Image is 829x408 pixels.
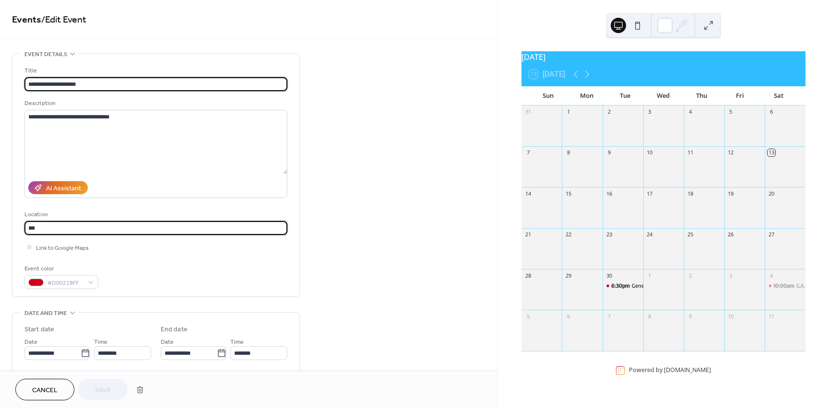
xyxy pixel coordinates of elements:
div: 16 [605,190,613,197]
div: 15 [565,190,572,197]
div: End date [161,325,188,335]
div: Sat [759,86,798,105]
div: 27 [768,231,775,238]
div: 2 [605,108,613,116]
div: 19 [727,190,734,197]
div: General Mtg - REAL TIME OPS [603,282,643,290]
div: 4 [687,108,694,116]
div: Thu [683,86,721,105]
div: 14 [524,190,532,197]
div: 11 [768,313,775,320]
span: / Edit Event [41,11,86,29]
div: 9 [687,313,694,320]
div: 20 [768,190,775,197]
span: Date and time [24,308,67,318]
div: 23 [605,231,613,238]
div: G.A.I.N. Kick Off @ Christown [765,282,805,290]
div: 7 [524,149,532,156]
div: 21 [524,231,532,238]
div: 17 [646,190,653,197]
div: 10 [646,149,653,156]
div: 8 [565,149,572,156]
span: Time [94,337,107,347]
div: 5 [524,313,532,320]
div: Powered by [629,366,711,374]
a: Events [12,11,41,29]
div: 26 [727,231,734,238]
div: Wed [644,86,683,105]
div: 5 [727,108,734,116]
span: 10:00am [773,282,796,290]
div: 12 [727,149,734,156]
div: 9 [605,149,613,156]
div: 28 [524,272,532,279]
button: Cancel [15,379,74,400]
div: 31 [524,108,532,116]
div: 29 [565,272,572,279]
div: Sun [529,86,568,105]
div: 2 [687,272,694,279]
div: 22 [565,231,572,238]
div: 3 [646,108,653,116]
span: Date [24,337,37,347]
div: 18 [687,190,694,197]
div: 7 [605,313,613,320]
div: Mon [568,86,606,105]
div: AI Assistant [46,184,81,194]
div: 1 [646,272,653,279]
div: 25 [687,231,694,238]
span: Event details [24,49,67,59]
div: Fri [721,86,759,105]
div: [DATE] [521,51,805,63]
div: Title [24,66,285,76]
div: Tue [606,86,644,105]
div: 10 [727,313,734,320]
div: Description [24,98,285,108]
div: 1 [565,108,572,116]
div: 4 [768,272,775,279]
div: 3 [727,272,734,279]
button: AI Assistant [28,181,88,194]
div: General Mtg - REAL TIME OPS [632,282,703,290]
span: Time [230,337,244,347]
span: 6:30pm [611,282,632,290]
a: [DOMAIN_NAME] [664,366,711,374]
div: 8 [646,313,653,320]
div: 30 [605,272,613,279]
div: Location [24,210,285,220]
div: 6 [768,108,775,116]
span: Date [161,337,174,347]
div: Start date [24,325,54,335]
div: 13 [768,149,775,156]
div: 6 [565,313,572,320]
div: 24 [646,231,653,238]
div: Event color [24,264,96,274]
div: 11 [687,149,694,156]
span: Link to Google Maps [36,243,89,253]
span: #D0021BFF [47,278,83,288]
span: Cancel [32,385,58,396]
